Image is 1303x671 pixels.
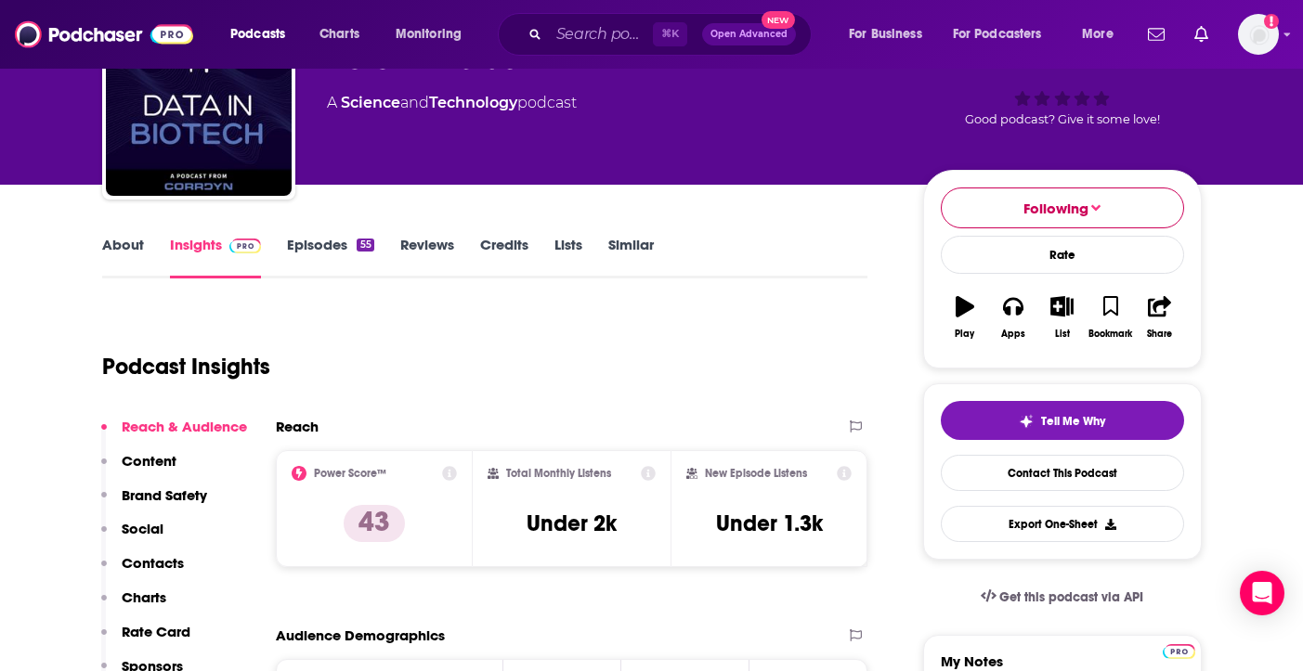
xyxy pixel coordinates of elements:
[608,236,654,278] a: Similar
[1187,19,1216,50] a: Show notifications dropdown
[1147,329,1172,340] div: Share
[101,418,247,452] button: Reach & Audience
[102,353,270,381] h1: Podcast Insights
[106,10,292,196] img: Data in Biotech
[965,112,1160,126] span: Good podcast? Give it some love!
[307,19,371,49] a: Charts
[170,236,262,278] a: InsightsPodchaser Pro
[122,418,247,435] p: Reach & Audience
[955,329,974,340] div: Play
[836,19,945,49] button: open menu
[276,418,319,435] h2: Reach
[716,510,823,537] h3: Under 1.3k
[941,284,989,351] button: Play
[101,588,166,623] button: Charts
[1041,414,1105,429] span: Tell Me Why
[1069,19,1137,49] button: open menu
[230,21,285,47] span: Podcasts
[1264,14,1279,29] svg: Add a profile image
[15,17,193,52] img: Podchaser - Follow, Share and Rate Podcasts
[953,21,1042,47] span: For Podcasters
[400,236,454,278] a: Reviews
[122,623,190,640] p: Rate Card
[101,520,163,554] button: Social
[941,19,1069,49] button: open menu
[319,21,359,47] span: Charts
[101,623,190,657] button: Rate Card
[989,284,1037,351] button: Apps
[341,94,400,111] a: Science
[314,467,386,480] h2: Power Score™
[710,30,788,39] span: Open Advanced
[101,452,176,486] button: Content
[941,455,1184,491] a: Contact This Podcast
[344,505,405,542] p: 43
[480,236,528,278] a: Credits
[229,239,262,253] img: Podchaser Pro
[1037,284,1086,351] button: List
[122,452,176,470] p: Content
[357,239,373,252] div: 55
[527,510,617,537] h3: Under 2k
[102,236,144,278] a: About
[1238,14,1279,55] button: Show profile menu
[966,574,1159,620] a: Get this podcast via API
[122,554,184,572] p: Contacts
[1163,641,1195,659] a: Pro website
[400,94,429,111] span: and
[941,187,1184,228] button: Following
[549,19,653,49] input: Search podcasts, credits, & more...
[429,94,517,111] a: Technology
[1088,329,1132,340] div: Bookmark
[762,11,795,29] span: New
[1082,21,1114,47] span: More
[849,21,922,47] span: For Business
[554,236,582,278] a: Lists
[1163,644,1195,659] img: Podchaser Pro
[122,486,207,504] p: Brand Safety
[941,506,1184,542] button: Export One-Sheet
[396,21,462,47] span: Monitoring
[1140,19,1172,50] a: Show notifications dropdown
[276,626,445,644] h2: Audience Demographics
[101,486,207,521] button: Brand Safety
[999,589,1143,605] span: Get this podcast via API
[287,236,373,278] a: Episodes55
[941,236,1184,274] div: Rate
[383,19,486,49] button: open menu
[1001,329,1025,340] div: Apps
[122,520,163,537] p: Social
[506,467,611,480] h2: Total Monthly Listens
[1240,571,1284,615] div: Open Intercom Messenger
[1238,14,1279,55] img: User Profile
[923,23,1202,138] div: 43Good podcast? Give it some love!
[653,22,687,46] span: ⌘ K
[101,554,184,588] button: Contacts
[705,467,807,480] h2: New Episode Listens
[1238,14,1279,55] span: Logged in as Ruth_Nebius
[1019,414,1034,429] img: tell me why sparkle
[217,19,309,49] button: open menu
[941,401,1184,440] button: tell me why sparkleTell Me Why
[702,23,796,45] button: Open AdvancedNew
[1087,284,1135,351] button: Bookmark
[1135,284,1183,351] button: Share
[327,92,577,114] div: A podcast
[515,13,829,56] div: Search podcasts, credits, & more...
[1055,329,1070,340] div: List
[1023,200,1088,217] span: Following
[122,588,166,606] p: Charts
